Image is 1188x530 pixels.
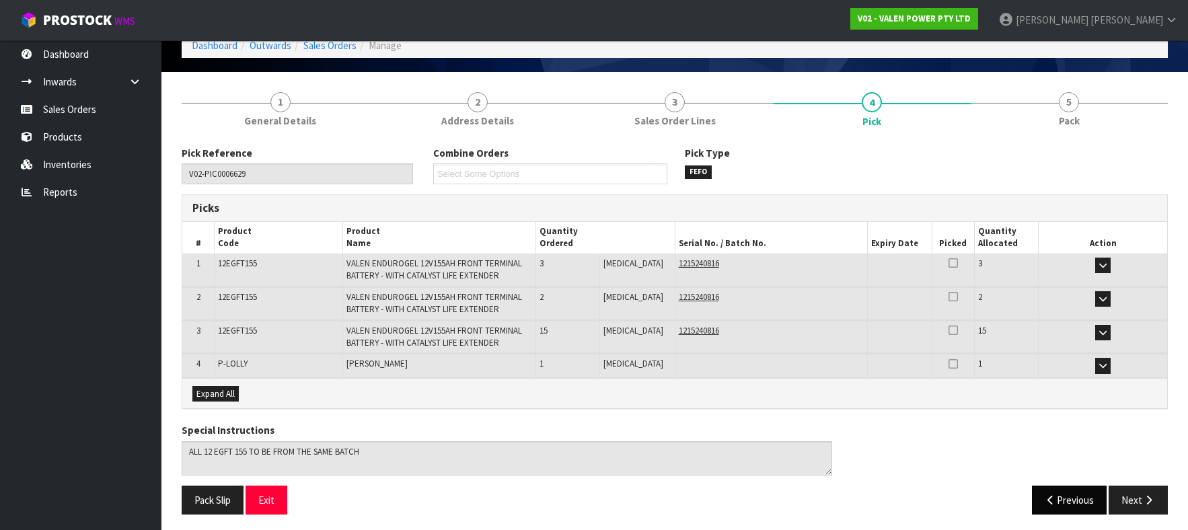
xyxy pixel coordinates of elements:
[1059,92,1079,112] span: 5
[858,13,971,24] strong: V02 - VALEN POWER PTY LTD
[974,222,1039,254] th: Quantity Allocated
[978,358,982,369] span: 1
[634,114,716,128] span: Sales Order Lines
[679,325,719,336] tcxspan: Call 1215240816 via 3CX
[433,146,509,160] label: Combine Orders
[250,39,291,52] a: Outwards
[679,258,719,269] tcxspan: Call 1215240816 via 3CX
[862,114,881,128] span: Pick
[215,222,343,254] th: Product Code
[196,258,200,269] span: 1
[270,92,291,112] span: 1
[1016,13,1088,26] span: [PERSON_NAME]
[939,237,967,249] span: Picked
[182,146,252,160] label: Pick Reference
[244,114,316,128] span: General Details
[603,358,663,369] span: [MEDICAL_DATA]
[218,258,257,269] span: 12EGFT155
[196,291,200,303] span: 2
[218,358,248,369] span: P-LOLLY
[43,11,112,29] span: ProStock
[182,486,244,515] button: Pack Slip
[679,291,719,303] tcxspan: Call 1215240816 via 3CX
[346,358,408,369] span: [PERSON_NAME]
[868,222,932,254] th: Expiry Date
[196,358,200,369] span: 4
[685,165,712,179] span: FEFO
[978,325,986,336] span: 15
[1032,486,1107,515] button: Previous
[182,136,1168,525] span: Pick
[603,325,663,336] span: [MEDICAL_DATA]
[369,39,402,52] span: Manage
[978,258,982,269] span: 3
[1039,222,1167,254] th: Action
[540,258,544,269] span: 3
[218,325,257,336] span: 12EGFT155
[468,92,488,112] span: 2
[603,258,663,269] span: [MEDICAL_DATA]
[535,222,675,254] th: Quantity Ordered
[540,325,548,336] span: 15
[196,388,235,400] span: Expand All
[675,222,868,254] th: Serial No. / Batch No.
[346,258,522,281] span: VALEN ENDUROGEL 12V155AH FRONT TERMINAL BATTERY - WITH CATALYST LIFE EXTENDER
[20,11,37,28] img: cube-alt.png
[665,92,685,112] span: 3
[603,291,663,303] span: [MEDICAL_DATA]
[346,325,522,348] span: VALEN ENDUROGEL 12V155AH FRONT TERMINAL BATTERY - WITH CATALYST LIFE EXTENDER
[182,423,274,437] label: Special Instructions
[196,325,200,336] span: 3
[346,291,522,315] span: VALEN ENDUROGEL 12V155AH FRONT TERMINAL BATTERY - WITH CATALYST LIFE EXTENDER
[114,15,135,28] small: WMS
[343,222,536,254] th: Product Name
[540,291,544,303] span: 2
[685,146,730,160] label: Pick Type
[192,39,237,52] a: Dashboard
[182,222,215,254] th: #
[192,202,665,215] h3: Picks
[441,114,514,128] span: Address Details
[246,486,287,515] button: Exit
[1059,114,1080,128] span: Pack
[1090,13,1163,26] span: [PERSON_NAME]
[862,92,882,112] span: 4
[303,39,357,52] a: Sales Orders
[192,386,239,402] button: Expand All
[540,358,544,369] span: 1
[1109,486,1168,515] button: Next
[978,291,982,303] span: 2
[218,291,257,303] span: 12EGFT155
